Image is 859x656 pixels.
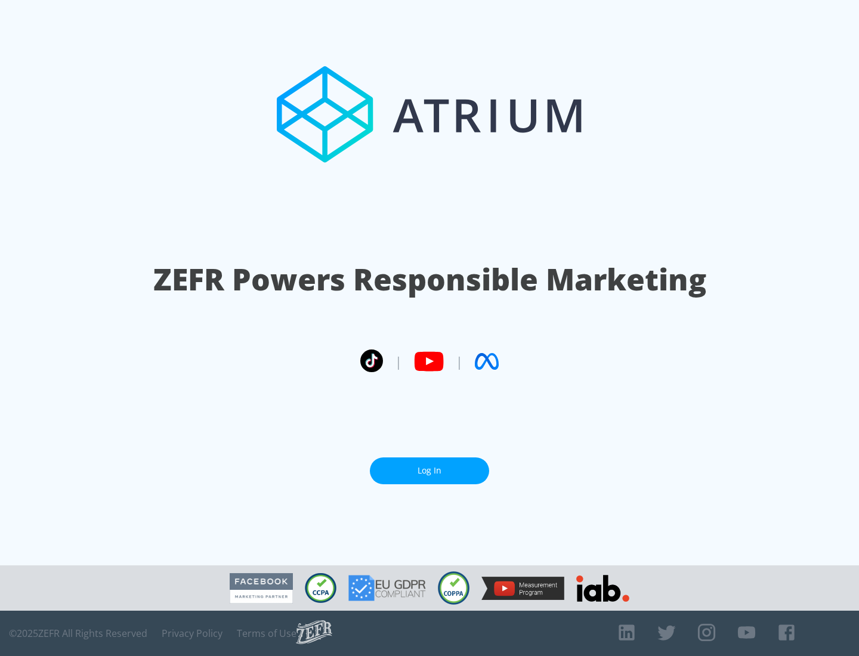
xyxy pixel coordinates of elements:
a: Log In [370,457,489,484]
span: © 2025 ZEFR All Rights Reserved [9,627,147,639]
a: Privacy Policy [162,627,223,639]
img: Facebook Marketing Partner [230,573,293,604]
img: IAB [576,575,629,602]
a: Terms of Use [237,627,296,639]
img: GDPR Compliant [348,575,426,601]
span: | [456,352,463,370]
img: YouTube Measurement Program [481,577,564,600]
h1: ZEFR Powers Responsible Marketing [153,259,706,300]
img: COPPA Compliant [438,571,469,605]
span: | [395,352,402,370]
img: CCPA Compliant [305,573,336,603]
